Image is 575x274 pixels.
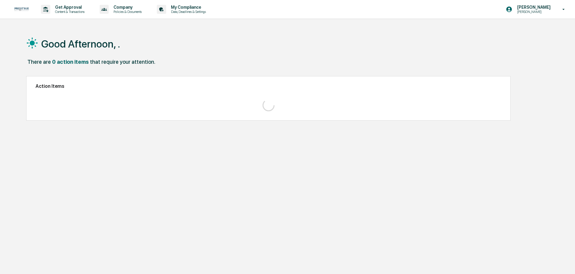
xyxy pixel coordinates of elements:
[36,83,501,89] h2: Action Items
[166,10,209,14] p: Data, Deadlines & Settings
[27,59,51,65] div: There are
[512,5,554,10] p: [PERSON_NAME]
[109,5,145,10] p: Company
[52,59,89,65] div: 0 action items
[166,5,209,10] p: My Compliance
[14,8,29,11] img: logo
[109,10,145,14] p: Policies & Documents
[512,10,554,14] p: [PERSON_NAME]
[50,10,88,14] p: Content & Transactions
[50,5,88,10] p: Get Approval
[90,59,155,65] div: that require your attention.
[41,38,120,50] h1: Good Afternoon, .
